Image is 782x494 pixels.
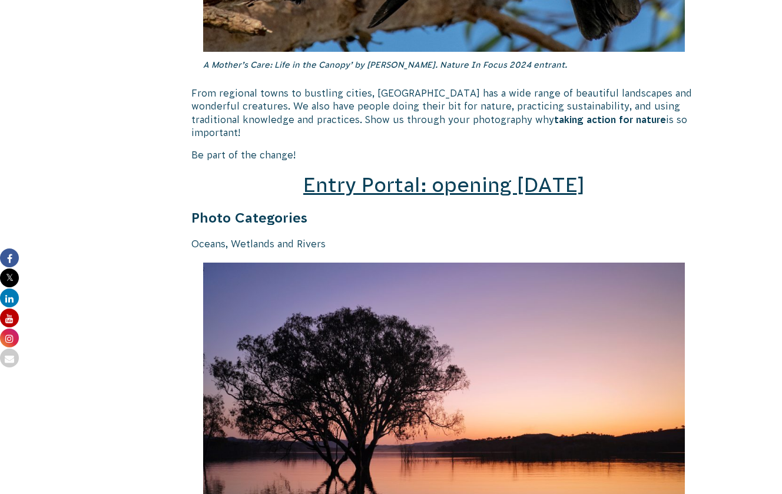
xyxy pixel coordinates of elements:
[191,87,697,140] p: From regional towns to bustling cities, [GEOGRAPHIC_DATA] has a wide range of beautiful landscape...
[191,210,307,226] strong: Photo Categories
[191,237,697,250] p: Oceans, Wetlands and Rivers
[554,114,666,125] strong: taking action for nature
[191,148,697,161] p: Be part of the change!
[303,174,585,196] a: Entry Portal: opening [DATE]
[203,60,567,69] em: A Mother’s Care: Life in the Canopy’ by [PERSON_NAME]. Nature In Focus 2024 entrant.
